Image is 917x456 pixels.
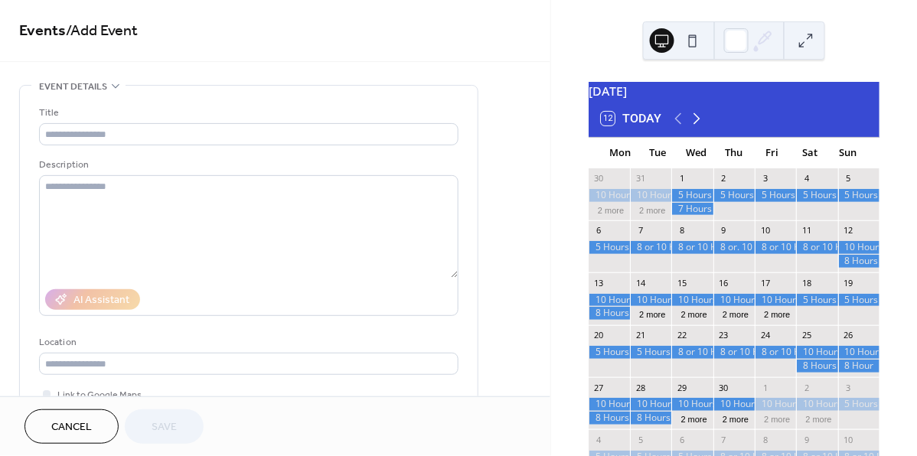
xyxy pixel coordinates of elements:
[758,307,796,320] button: 2 more
[635,382,646,393] div: 28
[801,173,812,184] div: 4
[843,225,854,236] div: 12
[589,189,630,202] div: 10 Hours
[801,330,812,341] div: 25
[671,189,713,202] div: 5 Hours
[755,398,796,411] div: 10 Hours
[718,382,729,393] div: 30
[759,434,771,445] div: 8
[51,420,92,436] span: Cancel
[589,412,630,425] div: 8 Hours
[635,277,646,288] div: 14
[19,17,66,47] a: Events
[838,294,879,307] div: 5 Hours
[796,189,837,202] div: 5 Hours
[755,189,796,202] div: 5 Hours
[593,173,605,184] div: 30
[713,346,755,359] div: 8 or 10 Hours
[671,294,713,307] div: 10 Hours
[799,412,837,425] button: 2 more
[675,412,713,425] button: 2 more
[589,241,630,254] div: 5 Hours
[39,334,455,350] div: Location
[633,203,671,216] button: 2 more
[801,225,812,236] div: 11
[791,138,830,168] div: Sat
[39,157,455,173] div: Description
[635,225,646,236] div: 7
[843,173,854,184] div: 5
[759,173,771,184] div: 3
[671,398,713,411] div: 10 Hours
[718,277,729,288] div: 16
[671,203,713,216] div: 7 Hours
[639,138,677,168] div: Tue
[676,225,687,236] div: 8
[676,330,687,341] div: 22
[630,346,671,359] div: 5 Hours
[66,17,138,47] span: / Add Event
[838,360,879,373] div: 8 Hour
[630,412,671,425] div: 8 Hours
[838,398,879,411] div: 5 Hours
[633,307,671,320] button: 2 more
[593,382,605,393] div: 27
[592,203,630,216] button: 2 more
[593,225,605,236] div: 6
[718,330,729,341] div: 23
[829,138,867,168] div: Sun
[630,241,671,254] div: 8 or 10 Hours
[759,382,771,393] div: 1
[759,225,771,236] div: 10
[796,360,837,373] div: 8 Hours
[630,398,671,411] div: 10 Hours
[753,138,791,168] div: Fri
[843,330,854,341] div: 26
[713,189,755,202] div: 5 Hours
[593,330,605,341] div: 20
[630,294,671,307] div: 10 Hours
[796,241,837,254] div: 8 or 10 Hours
[589,294,630,307] div: 10 Hours
[713,398,755,411] div: 10 Hours
[843,382,854,393] div: 3
[716,412,755,425] button: 2 more
[24,409,119,444] button: Cancel
[671,346,713,359] div: 8 or 10 Hours
[755,346,796,359] div: 8 or 10 Hours
[718,434,729,445] div: 7
[796,294,837,307] div: 5 Hours
[589,398,630,411] div: 10 Hours
[635,173,646,184] div: 31
[838,346,879,359] div: 10 Hours
[39,79,107,95] span: Event details
[716,307,755,320] button: 2 more
[596,108,667,129] button: 12Today
[838,255,879,268] div: 8 Hours
[593,434,605,445] div: 4
[801,382,812,393] div: 2
[57,388,142,404] span: Link to Google Maps
[39,105,455,121] div: Title
[593,277,605,288] div: 13
[838,241,879,254] div: 10 Hours
[843,434,854,445] div: 10
[801,434,812,445] div: 9
[755,241,796,254] div: 8 or 10 Hours
[676,382,687,393] div: 29
[718,173,729,184] div: 2
[676,277,687,288] div: 15
[675,307,713,320] button: 2 more
[713,241,755,254] div: 8 or. 10 Hours
[796,398,837,411] div: 10 Hours
[677,138,715,168] div: Wed
[601,138,639,168] div: Mon
[713,294,755,307] div: 10 Hours
[758,412,796,425] button: 2 more
[630,189,671,202] div: 10 Hours
[589,82,879,100] div: [DATE]
[635,330,646,341] div: 21
[843,277,854,288] div: 19
[801,277,812,288] div: 18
